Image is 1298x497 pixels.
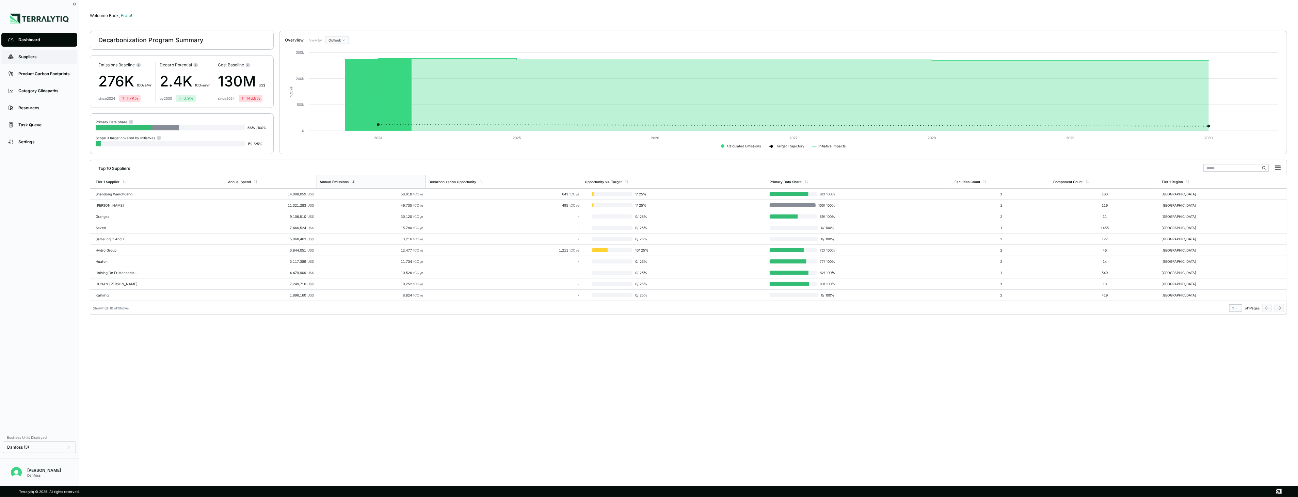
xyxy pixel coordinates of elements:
div: Task Queue [18,122,70,128]
div: 549 [1053,271,1156,275]
span: US$ [307,259,314,263]
div: 15,780 [319,226,423,230]
div: by 2030 [160,96,172,100]
img: Erato Panayiotou [11,467,22,478]
sub: 2 [419,227,421,230]
div: Facilities Count [955,180,980,184]
div: [GEOGRAPHIC_DATA] [1161,259,1205,263]
div: [PERSON_NAME] [96,203,139,207]
div: 46 [1053,248,1156,252]
span: of 1 Pages [1245,306,1260,310]
sub: 2 [576,194,578,197]
span: 1 % [247,142,252,146]
span: / 25 % [254,142,262,146]
span: Danfoss (3) [7,445,29,450]
div: - [429,293,579,297]
div: Top 10 Suppliers [93,163,130,171]
sub: 2 [419,295,421,298]
div: - [429,237,579,241]
div: 495 [429,203,579,207]
div: Decarbonization Opportunity [429,180,476,184]
span: tCO e [570,203,580,207]
span: tCO e [413,226,423,230]
span: ! [131,13,132,18]
div: 1 [955,192,1048,196]
div: [PERSON_NAME] [27,468,61,473]
div: 276K [98,70,151,92]
text: Initiative Impacts [819,144,846,148]
div: [GEOGRAPHIC_DATA] [1161,192,1205,196]
span: 0 / 25 % [632,271,651,275]
div: 146.8 % [241,96,260,101]
div: [GEOGRAPHIC_DATA] [1161,203,1205,207]
div: since 2024 [218,96,235,100]
div: 58,818 [319,192,423,196]
text: 100k [297,102,304,107]
span: 0 / 25 % [632,214,651,219]
div: [GEOGRAPHIC_DATA] [1161,248,1205,252]
div: - [429,214,579,219]
div: 1 [955,203,1048,207]
text: 2027 [789,136,798,140]
span: 0 / 25 % [632,237,651,241]
div: 127 [1053,237,1156,241]
div: [GEOGRAPHIC_DATA] [1161,237,1205,241]
span: US$ [259,83,265,87]
div: 2 [955,259,1048,263]
label: View by [309,38,323,42]
button: Outlook [325,36,349,44]
text: 2030 [1205,136,1213,140]
span: 0 / 100 % [818,237,835,241]
div: Opportunity vs. Target [585,180,622,184]
div: 11,321,283 [228,203,314,207]
div: 12,477 [319,248,423,252]
text: 0 [302,129,304,133]
span: tCO e [413,293,423,297]
span: 72 / 100 % [817,248,835,252]
div: Primary Data Share [96,119,133,124]
text: Target Trajectory [776,144,804,148]
span: US$ [307,282,314,286]
div: Shandong Wanchuang [96,192,139,196]
div: 119 [1053,203,1156,207]
div: 1.7K % [121,96,139,101]
div: 2 [955,248,1048,252]
span: tCO e [570,248,580,252]
div: 4,479,909 [228,271,314,275]
div: 1455 [1053,226,1156,230]
sub: 2 [419,250,421,253]
div: Settings [18,139,70,145]
sub: 2 [576,205,578,208]
div: Granges [96,214,139,219]
span: US$ [307,192,314,196]
div: - [429,271,579,275]
span: t CO e/yr [195,83,210,87]
span: 1 / 25 % [632,203,651,207]
div: Emissions Baseline [98,62,151,68]
div: Decarb Potential [160,62,210,68]
tspan: 2 [289,89,293,91]
span: US$ [307,226,314,230]
div: 10,526 [319,271,423,275]
div: since 2024 [98,96,115,100]
span: tCO e [570,192,580,196]
span: 59 / 100 % [817,214,835,219]
div: 10,252 [319,282,423,286]
span: Erato [121,13,132,18]
div: 3,844,051 [228,248,314,252]
text: 2029 [1066,136,1074,140]
div: Overview [285,37,304,43]
div: - [429,282,579,286]
div: Seven [96,226,139,230]
span: 0 / 25 % [632,259,651,263]
div: Annual Spend [228,180,251,184]
div: Kaiming [96,293,139,297]
div: 419 [1053,293,1156,297]
div: [GEOGRAPHIC_DATA] [1161,226,1205,230]
span: tCO e [413,237,423,241]
div: 7,249,710 [228,282,314,286]
span: US$ [307,271,314,275]
div: 2 [955,293,1048,297]
span: tCO e [413,248,423,252]
sub: 2 [201,85,203,88]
